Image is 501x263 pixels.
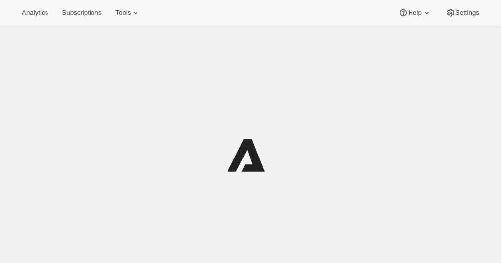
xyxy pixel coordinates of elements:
button: Help [392,6,437,20]
span: Help [408,9,421,17]
span: Analytics [22,9,48,17]
button: Settings [440,6,485,20]
button: Tools [109,6,146,20]
span: Settings [455,9,479,17]
span: Subscriptions [62,9,101,17]
button: Analytics [16,6,54,20]
button: Subscriptions [56,6,107,20]
span: Tools [115,9,131,17]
